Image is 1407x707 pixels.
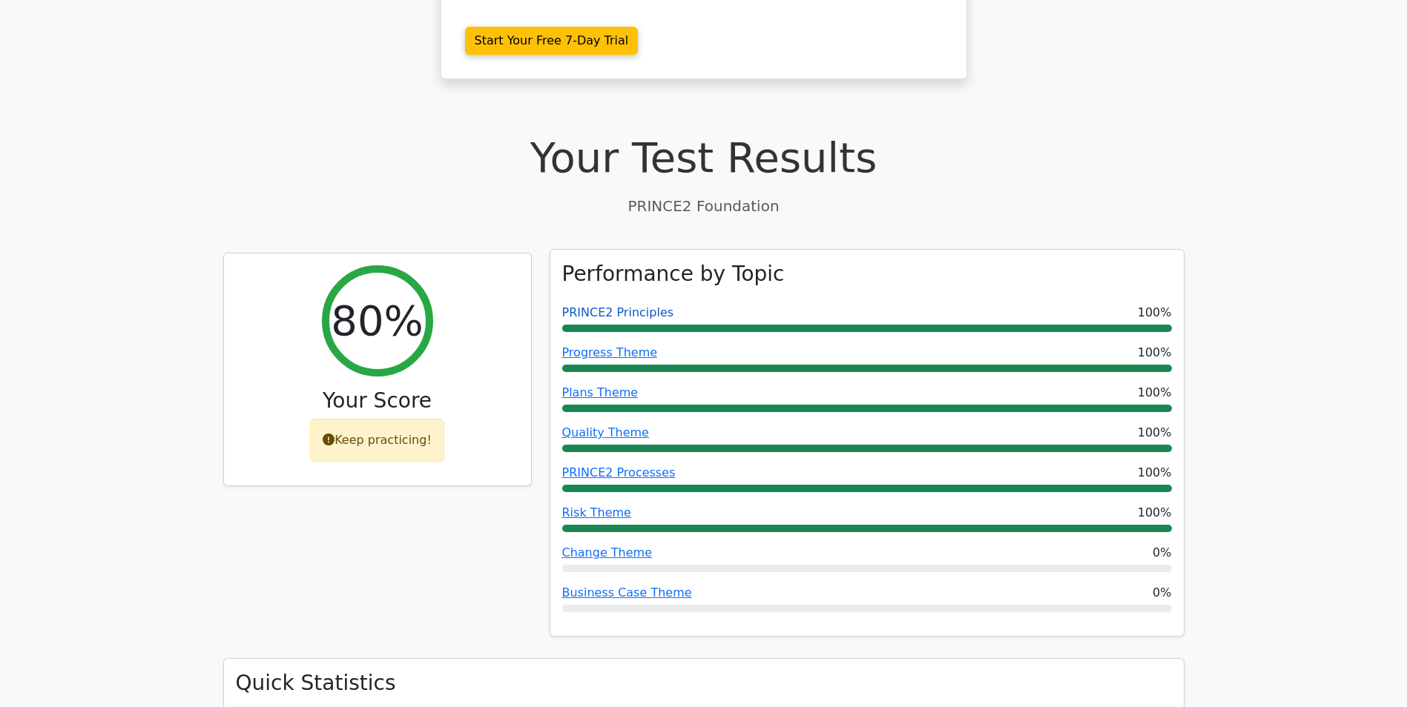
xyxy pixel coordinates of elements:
[331,296,423,345] h2: 80%
[1138,304,1172,322] span: 100%
[562,305,674,319] a: PRINCE2 Principles
[562,465,676,479] a: PRINCE2 Processes
[562,585,692,600] a: Business Case Theme
[1138,504,1172,522] span: 100%
[465,27,639,55] a: Start Your Free 7-Day Trial
[562,425,649,439] a: Quality Theme
[1138,464,1172,482] span: 100%
[1153,544,1171,562] span: 0%
[236,388,519,414] h3: Your Score
[1138,344,1172,362] span: 100%
[562,545,653,560] a: Change Theme
[562,262,785,287] h3: Performance by Topic
[562,345,658,359] a: Progress Theme
[223,133,1184,182] h1: Your Test Results
[562,385,639,399] a: Plans Theme
[223,195,1184,217] p: PRINCE2 Foundation
[1138,384,1172,402] span: 100%
[1138,424,1172,442] span: 100%
[562,505,631,520] a: Risk Theme
[236,671,1172,696] h3: Quick Statistics
[310,419,444,462] div: Keep practicing!
[1153,584,1171,602] span: 0%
